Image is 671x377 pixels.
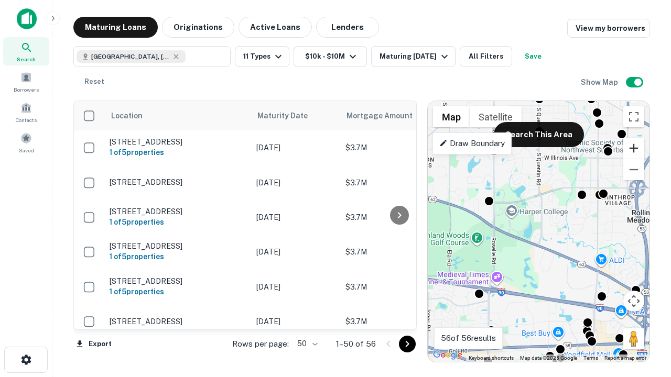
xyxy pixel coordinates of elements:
h6: 1 of 5 properties [110,216,246,228]
span: Mortgage Amount [347,109,426,122]
button: Lenders [316,17,379,38]
a: Search [3,37,49,65]
a: Contacts [3,98,49,126]
div: 0 0 [428,101,650,362]
button: Show street map [433,106,470,127]
p: [STREET_ADDRESS] [110,276,246,286]
p: Rows per page: [232,338,289,350]
button: Active Loans [239,17,312,38]
button: Go to next page [399,336,416,352]
button: 11 Types [235,46,289,67]
p: [DATE] [256,177,335,188]
a: Saved [3,128,49,157]
iframe: Chat Widget [619,293,671,343]
span: Maturity Date [257,109,321,122]
span: Saved [19,146,34,154]
button: Keyboard shortcuts [469,354,514,362]
button: Zoom out [623,159,644,180]
p: $3.7M [345,246,450,258]
p: 56 of 56 results [441,332,496,345]
button: Map camera controls [623,291,644,312]
button: Originations [162,17,234,38]
p: $3.7M [345,212,450,223]
p: Draw Boundary [439,137,505,150]
a: View my borrowers [567,19,650,38]
h6: Show Map [581,76,620,88]
p: [DATE] [256,212,335,223]
a: Terms [583,355,598,361]
button: Save your search to get updates of matches that match your search criteria. [516,46,550,67]
p: $3.7M [345,142,450,153]
button: Maturing [DATE] [371,46,456,67]
img: capitalize-icon.png [17,8,37,29]
h6: 1 of 5 properties [110,286,246,297]
a: Open this area in Google Maps (opens a new window) [430,348,465,362]
div: Maturing [DATE] [380,50,451,63]
button: Show satellite imagery [470,106,522,127]
span: Map data ©2025 Google [520,355,577,361]
p: [STREET_ADDRESS] [110,137,246,147]
th: Maturity Date [251,101,340,130]
button: Maturing Loans [73,17,158,38]
span: Search [17,55,36,63]
p: [STREET_ADDRESS] [110,317,246,326]
button: Zoom in [623,138,644,159]
h6: 1 of 5 properties [110,147,246,158]
a: Report a map error [604,355,646,361]
span: Borrowers [14,85,39,94]
p: [STREET_ADDRESS] [110,207,246,216]
p: [DATE] [256,142,335,153]
p: [DATE] [256,281,335,293]
p: [STREET_ADDRESS] [110,178,246,187]
p: $3.7M [345,177,450,188]
span: [GEOGRAPHIC_DATA], [GEOGRAPHIC_DATA] [91,52,170,61]
p: 1–50 of 56 [336,338,376,350]
p: [DATE] [256,316,335,327]
span: Location [111,109,143,122]
div: 50 [293,336,319,351]
button: All Filters [460,46,512,67]
a: Borrowers [3,68,49,96]
img: Google [430,348,465,362]
p: [STREET_ADDRESS] [110,241,246,251]
p: [DATE] [256,246,335,258]
th: Mortgage Amount [340,101,456,130]
span: Contacts [16,116,37,124]
button: Export [73,336,114,352]
button: Search This Area [494,122,584,147]
button: $10k - $10M [294,46,367,67]
th: Location [104,101,251,130]
p: $3.7M [345,281,450,293]
button: Toggle fullscreen view [623,106,644,127]
h6: 1 of 5 properties [110,251,246,262]
button: Reset [78,71,111,92]
p: $3.7M [345,316,450,327]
